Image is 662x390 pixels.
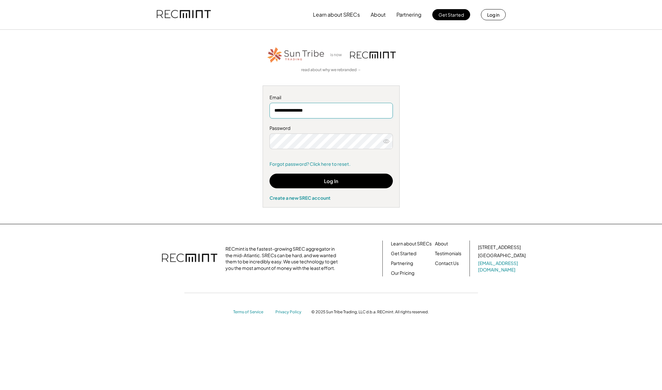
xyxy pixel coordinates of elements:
[478,252,526,259] div: [GEOGRAPHIC_DATA]
[301,67,361,73] a: read about why we rebranded →
[432,9,470,20] button: Get Started
[391,270,414,276] a: Our Pricing
[313,8,360,21] button: Learn about SRECs
[350,52,396,58] img: recmint-logotype%403x.png
[391,260,413,267] a: Partnering
[267,46,325,64] img: STT_Horizontal_Logo%2B-%2BColor.png
[269,125,393,132] div: Password
[478,260,527,273] a: [EMAIL_ADDRESS][DOMAIN_NAME]
[435,241,448,247] a: About
[391,241,432,247] a: Learn about SRECs
[329,52,347,58] div: is now
[225,246,341,271] div: RECmint is the fastest-growing SREC aggregator in the mid-Atlantic. SRECs can be hard, and we wan...
[269,174,393,188] button: Log In
[481,9,506,20] button: Log in
[435,260,459,267] a: Contact Us
[275,309,305,315] a: Privacy Policy
[233,309,269,315] a: Terms of Service
[269,94,393,101] div: Email
[391,250,416,257] a: Get Started
[478,244,521,251] div: [STREET_ADDRESS]
[269,161,393,167] a: Forgot password? Click here to reset.
[162,247,217,270] img: recmint-logotype%403x.png
[269,195,393,201] div: Create a new SREC account
[396,8,422,21] button: Partnering
[435,250,461,257] a: Testimonials
[311,309,429,315] div: © 2025 Sun Tribe Trading, LLC d.b.a. RECmint. All rights reserved.
[157,4,211,26] img: recmint-logotype%403x.png
[371,8,386,21] button: About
